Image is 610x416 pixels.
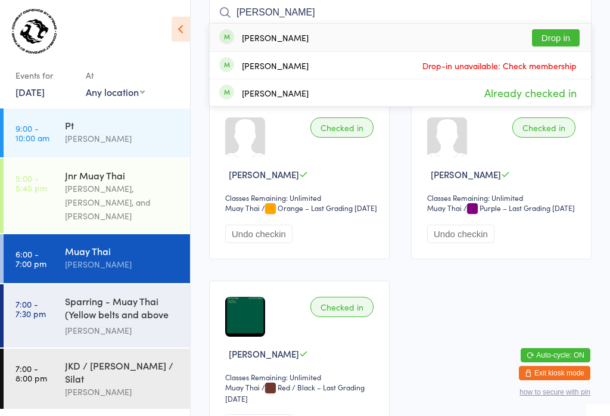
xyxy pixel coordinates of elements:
time: 6:00 - 7:00 pm [15,249,46,268]
div: Events for [15,66,74,85]
a: 7:00 -7:30 pmSparring - Muay Thai (Yellow belts and above only)[PERSON_NAME] [4,284,190,347]
div: [PERSON_NAME] [65,257,180,271]
div: [PERSON_NAME] [65,385,180,399]
div: [PERSON_NAME] [65,132,180,145]
div: Any location [86,85,145,98]
div: Classes Remaining: Unlimited [225,193,377,203]
a: 6:00 -7:00 pmMuay Thai[PERSON_NAME] [4,234,190,283]
img: image1642579575.png [225,297,265,337]
button: Drop in [532,29,580,46]
div: At [86,66,145,85]
div: Jnr Muay Thai [65,169,180,182]
div: Classes Remaining: Unlimited [427,193,579,203]
div: [PERSON_NAME] [65,324,180,337]
a: 7:00 -8:00 pmJKD / [PERSON_NAME] / Silat[PERSON_NAME] [4,349,190,409]
div: [PERSON_NAME] [242,88,309,98]
div: Muay Thai [225,203,260,213]
div: Muay Thai [427,203,462,213]
div: Muay Thai [225,382,260,392]
a: 9:00 -10:00 amPt[PERSON_NAME] [4,108,190,157]
a: [DATE] [15,85,45,98]
span: [PERSON_NAME] [229,347,299,360]
div: JKD / [PERSON_NAME] / Silat [65,359,180,385]
span: Drop-in unavailable: Check membership [419,57,580,74]
div: [PERSON_NAME] [242,33,309,42]
span: / Purple – Last Grading [DATE] [463,203,575,213]
div: Muay Thai [65,244,180,257]
button: Undo checkin [427,225,494,243]
img: Combat Defence Systems [12,9,57,54]
button: Auto-cycle: ON [521,348,590,362]
div: Checked in [310,117,374,138]
span: [PERSON_NAME] [431,168,501,181]
span: / Red / Black – Last Grading [DATE] [225,382,365,403]
span: [PERSON_NAME] [229,168,299,181]
span: / Orange – Last Grading [DATE] [262,203,377,213]
span: Already checked in [481,82,580,103]
div: [PERSON_NAME] [242,61,309,70]
time: 7:00 - 8:00 pm [15,364,47,383]
div: [PERSON_NAME], [PERSON_NAME], and [PERSON_NAME] [65,182,180,223]
div: Checked in [512,117,575,138]
div: Pt [65,119,180,132]
time: 7:00 - 7:30 pm [15,299,46,318]
div: Sparring - Muay Thai (Yellow belts and above only) [65,294,180,324]
button: Exit kiosk mode [519,366,590,380]
a: 5:00 -5:45 pmJnr Muay Thai[PERSON_NAME], [PERSON_NAME], and [PERSON_NAME] [4,159,190,233]
button: how to secure with pin [519,388,590,396]
div: Classes Remaining: Unlimited [225,372,377,382]
button: Undo checkin [225,225,292,243]
time: 9:00 - 10:00 am [15,123,49,142]
time: 5:00 - 5:45 pm [15,173,47,193]
div: Checked in [310,297,374,317]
